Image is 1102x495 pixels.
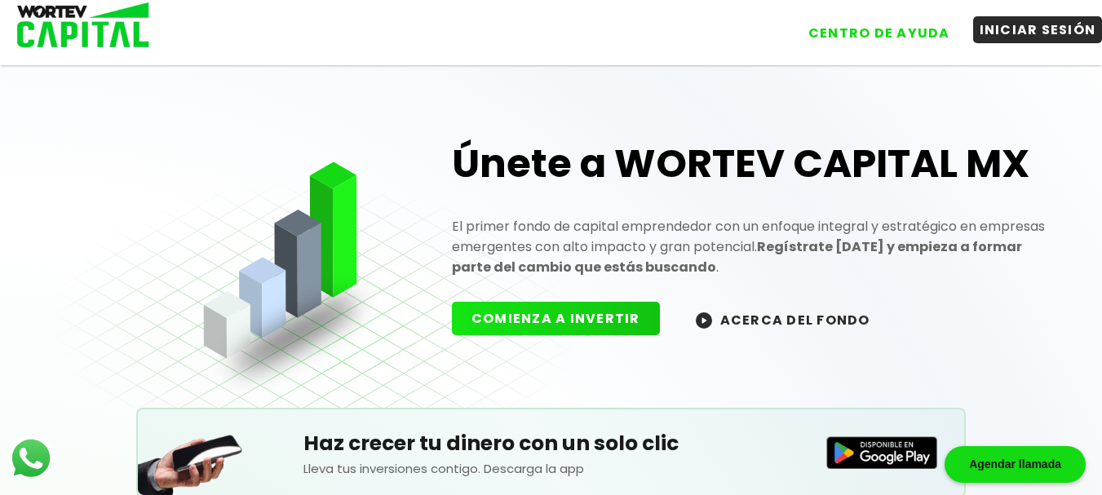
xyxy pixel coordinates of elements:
h1: Únete a WORTEV CAPITAL MX [452,138,1047,190]
div: Agendar llamada [945,446,1086,483]
button: CENTRO DE AYUDA [802,20,957,46]
p: El primer fondo de capital emprendedor con un enfoque integral y estratégico en empresas emergent... [452,216,1047,277]
button: ACERCA DEL FONDO [676,302,890,337]
h5: Haz crecer tu dinero con un solo clic [303,428,799,459]
img: Teléfono [138,414,244,495]
img: wortev-capital-acerca-del-fondo [696,312,712,329]
a: CENTRO DE AYUDA [786,7,957,46]
img: logos_whatsapp-icon.242b2217.svg [8,435,54,481]
img: Disponible en Google Play [826,436,937,469]
button: COMIENZA A INVERTIR [452,302,660,335]
a: COMIENZA A INVERTIR [452,309,676,328]
strong: Regístrate [DATE] y empieza a formar parte del cambio que estás buscando [452,237,1022,276]
p: Lleva tus inversiones contigo. Descarga la app [303,459,799,478]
